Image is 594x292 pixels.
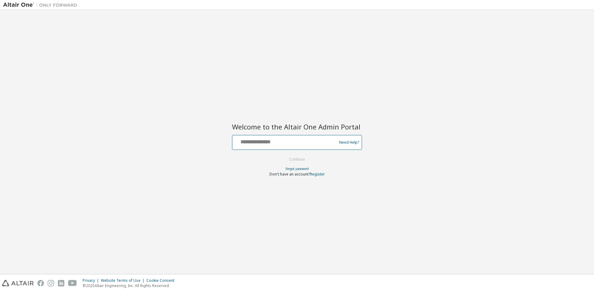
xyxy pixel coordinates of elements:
a: Need Help? [339,142,359,142]
div: Privacy [83,278,101,283]
p: © 2025 Altair Engineering, Inc. All Rights Reserved. [83,283,178,288]
img: facebook.svg [37,280,44,286]
h2: Welcome to the Altair One Admin Portal [232,122,362,131]
div: Cookie Consent [146,278,178,283]
img: linkedin.svg [58,280,64,286]
img: youtube.svg [68,280,77,286]
div: Website Terms of Use [101,278,146,283]
a: Register [310,171,325,177]
img: instagram.svg [48,280,54,286]
img: Altair One [3,2,80,8]
img: altair_logo.svg [2,280,34,286]
a: Forgot password [286,167,309,171]
span: Don't have an account? [269,171,310,177]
